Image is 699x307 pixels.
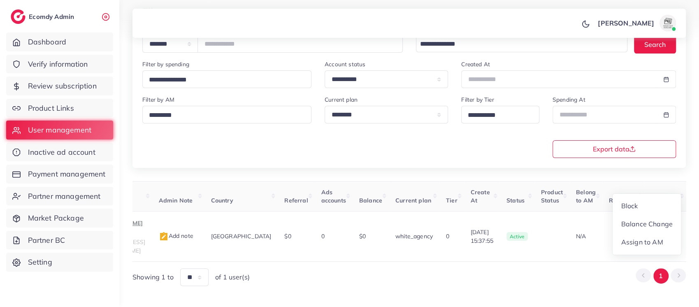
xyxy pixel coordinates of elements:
[6,33,113,51] a: Dashboard
[321,233,325,240] span: 0
[325,60,365,68] label: Account status
[159,232,193,240] span: Add note
[28,257,52,267] span: Setting
[6,143,113,162] a: Inactive ad account
[28,37,66,47] span: Dashboard
[28,103,74,114] span: Product Links
[28,147,95,158] span: Inactive ad account
[461,95,494,104] label: Filter by Tier
[461,60,490,68] label: Created At
[593,15,679,31] a: [PERSON_NAME]avatar
[461,106,539,123] div: Search for option
[284,197,308,204] span: Referral
[211,197,233,204] span: Country
[636,268,686,284] ul: Pagination
[11,9,26,24] img: logo
[6,165,113,184] a: Payment management
[142,106,311,123] div: Search for option
[592,146,636,152] span: Export data
[541,188,563,204] span: Product Status
[395,233,433,240] span: white_agency
[471,228,493,245] span: [DATE] 15:37:55
[6,187,113,206] a: Partner management
[6,231,113,250] a: Partner BC
[653,268,669,284] button: Go to page 1
[598,18,654,28] p: [PERSON_NAME]
[142,95,174,104] label: Filter by AM
[576,233,586,240] span: N/A
[28,235,65,246] span: Partner BC
[284,233,291,240] span: $0
[553,140,676,158] button: Export data
[146,74,301,86] input: Search for option
[28,169,106,179] span: Payment management
[506,232,528,241] span: active
[446,233,449,240] span: 0
[29,13,76,21] h2: Ecomdy Admin
[660,15,676,31] img: avatar
[11,9,76,24] a: logoEcomdy Admin
[465,109,529,122] input: Search for option
[506,197,525,204] span: Status
[321,188,346,204] span: Ads accounts
[6,253,113,272] a: Setting
[359,197,382,204] span: Balance
[28,125,91,135] span: User management
[142,60,189,68] label: Filter by spending
[6,99,113,118] a: Product Links
[446,197,457,204] span: Tier
[211,233,272,240] span: [GEOGRAPHIC_DATA]
[6,121,113,140] a: User management
[215,272,250,282] span: of 1 user(s)
[159,232,169,242] img: admin_note.cdd0b510.svg
[553,95,585,104] label: Spending At
[132,272,174,282] span: Showing 1 to
[28,191,101,202] span: Partner management
[471,188,490,204] span: Create At
[6,55,113,74] a: Verify information
[6,77,113,95] a: Review subscription
[142,70,311,88] div: Search for option
[621,202,638,210] span: Block
[416,35,628,52] div: Search for option
[359,233,366,240] span: $0
[6,209,113,228] a: Market Package
[634,35,676,53] button: Search
[146,109,301,122] input: Search for option
[28,213,84,223] span: Market Package
[395,197,431,204] span: Current plan
[621,220,672,228] span: Balance Change
[159,197,193,204] span: Admin Note
[325,95,358,104] label: Current plan
[28,81,97,91] span: Review subscription
[28,59,88,70] span: Verify information
[576,188,596,204] span: Belong to AM
[621,238,663,246] span: Assign to AM
[417,38,617,51] input: Search for option
[609,197,625,204] span: Roles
